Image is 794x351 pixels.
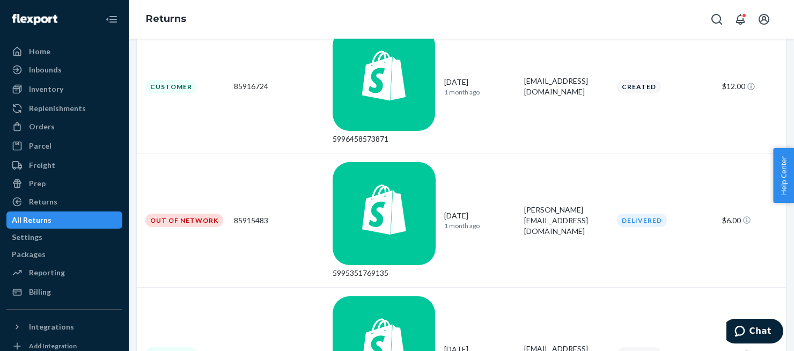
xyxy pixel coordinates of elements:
[706,9,727,30] button: Open Search Box
[6,246,122,263] a: Packages
[6,43,122,60] a: Home
[617,80,661,93] div: Created
[6,229,122,246] a: Settings
[6,81,122,98] a: Inventory
[29,46,50,57] div: Home
[29,267,65,278] div: Reporting
[29,196,57,207] div: Returns
[12,232,42,243] div: Settings
[137,4,195,35] ol: breadcrumbs
[6,211,122,229] a: All Returns
[6,283,122,301] a: Billing
[12,215,52,225] div: All Returns
[29,84,63,94] div: Inventory
[6,175,122,192] a: Prep
[6,318,122,335] button: Integrations
[145,80,197,93] div: Customer
[730,9,751,30] button: Open notifications
[753,9,775,30] button: Open account menu
[444,77,516,97] div: [DATE]
[29,103,86,114] div: Replenishments
[146,13,186,25] a: Returns
[29,141,52,151] div: Parcel
[6,61,122,78] a: Inbounds
[444,210,516,230] div: [DATE]
[29,287,51,297] div: Billing
[444,221,516,230] p: 1 month ago
[6,137,122,155] a: Parcel
[524,76,608,97] div: [EMAIL_ADDRESS][DOMAIN_NAME]
[6,118,122,135] a: Orders
[234,215,324,226] div: 85915483
[145,214,223,227] div: Out of Network
[12,249,46,260] div: Packages
[617,214,667,227] div: Delivered
[773,148,794,203] button: Help Center
[12,14,57,25] img: Flexport logo
[333,268,435,279] div: 5995351769135
[6,157,122,174] a: Freight
[444,87,516,97] p: 1 month ago
[234,81,324,92] div: 85916724
[29,64,62,75] div: Inbounds
[6,264,122,281] a: Reporting
[718,153,786,287] td: $6.00
[726,319,783,346] iframe: Opens a widget where you can chat to one of our agents
[718,19,786,153] td: $12.00
[29,341,77,350] div: Add Integration
[29,160,55,171] div: Freight
[29,121,55,132] div: Orders
[29,321,74,332] div: Integrations
[333,134,435,144] div: 5996458573871
[524,204,608,237] div: [PERSON_NAME][EMAIL_ADDRESS][DOMAIN_NAME]
[29,178,46,189] div: Prep
[6,100,122,117] a: Replenishments
[6,193,122,210] a: Returns
[101,9,122,30] button: Close Navigation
